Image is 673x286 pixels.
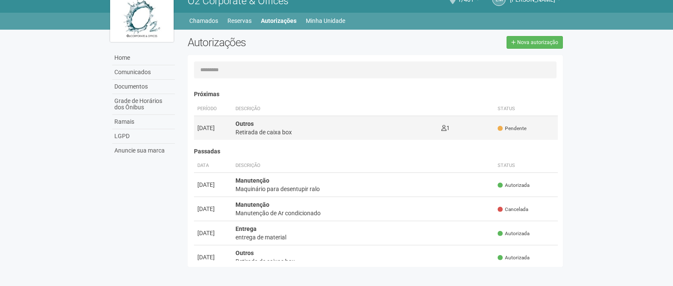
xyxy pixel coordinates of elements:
[112,51,175,65] a: Home
[494,102,558,116] th: Status
[194,91,558,97] h4: Próximas
[235,209,491,217] div: Manutenção de Ar condicionado
[188,36,369,49] h2: Autorizações
[197,229,229,237] div: [DATE]
[441,125,450,131] span: 1
[235,128,435,136] div: Retirada de caixa box
[112,80,175,94] a: Documentos
[232,159,495,173] th: Descrição
[197,180,229,189] div: [DATE]
[235,257,491,266] div: Retirada de caixas box
[498,254,529,261] span: Autorizada
[498,230,529,237] span: Autorizada
[112,129,175,144] a: LGPD
[235,185,491,193] div: Maquinário para desentupir ralo
[197,124,229,132] div: [DATE]
[194,148,558,155] h4: Passadas
[261,15,296,27] a: Autorizações
[306,15,345,27] a: Minha Unidade
[194,159,232,173] th: Data
[235,201,269,208] strong: Manutenção
[235,120,254,127] strong: Outros
[112,144,175,158] a: Anuncie sua marca
[498,182,529,189] span: Autorizada
[235,250,254,256] strong: Outros
[494,159,558,173] th: Status
[235,225,257,232] strong: Entrega
[517,39,558,45] span: Nova autorização
[232,102,438,116] th: Descrição
[235,233,491,242] div: entrega de material
[235,177,269,184] strong: Manutenção
[112,65,175,80] a: Comunicados
[112,115,175,129] a: Ramais
[197,253,229,261] div: [DATE]
[197,205,229,213] div: [DATE]
[194,102,232,116] th: Período
[227,15,252,27] a: Reservas
[112,94,175,115] a: Grade de Horários dos Ônibus
[507,36,563,49] a: Nova autorização
[498,125,526,132] span: Pendente
[498,206,528,213] span: Cancelada
[189,15,218,27] a: Chamados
